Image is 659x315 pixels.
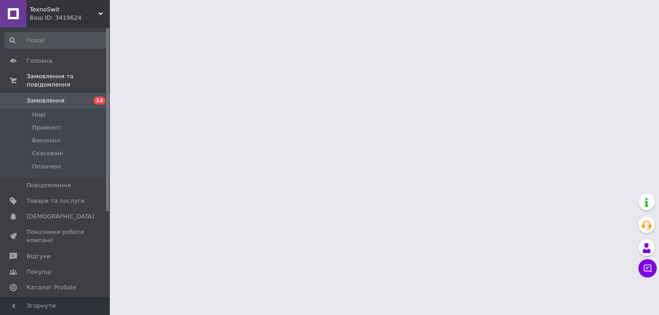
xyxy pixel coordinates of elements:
[32,111,45,119] span: Нові
[27,252,50,261] span: Відгуки
[27,181,71,190] span: Повідомлення
[27,57,52,65] span: Головна
[32,163,61,171] span: Оплачені
[30,14,110,22] div: Ваш ID: 3419624
[27,197,85,205] span: Товари та послуги
[27,268,51,276] span: Покупці
[638,259,657,277] button: Чат з покупцем
[5,32,108,49] input: Пошук
[30,5,98,14] span: TexnoSwit
[94,97,105,104] span: 13
[27,228,85,244] span: Показники роботи компанії
[27,97,65,105] span: Замовлення
[27,283,76,292] span: Каталог ProSale
[27,72,110,89] span: Замовлення та повідомлення
[32,124,60,132] span: Прийняті
[32,149,63,157] span: Скасовані
[32,136,60,145] span: Виконані
[27,212,94,221] span: [DEMOGRAPHIC_DATA]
